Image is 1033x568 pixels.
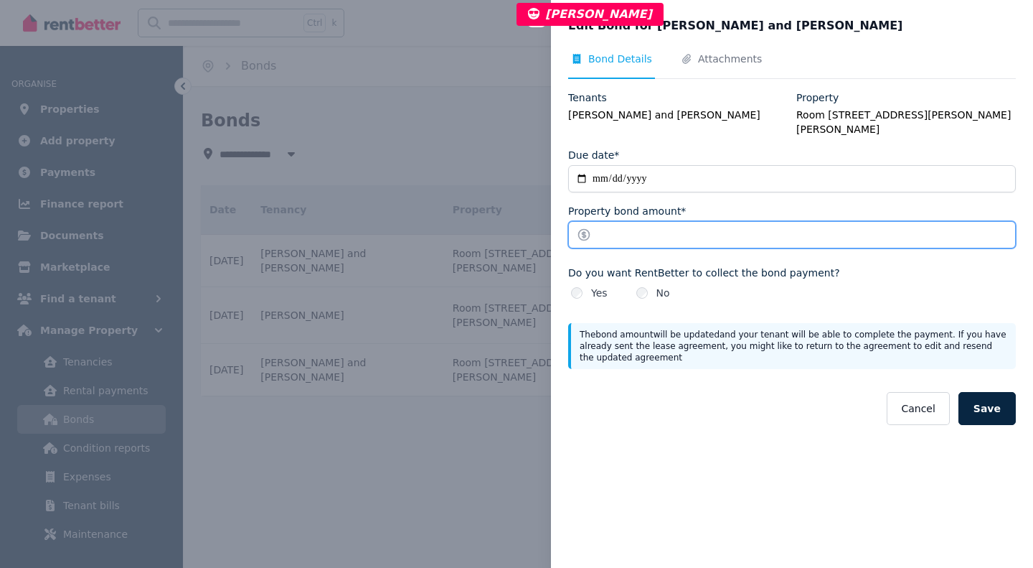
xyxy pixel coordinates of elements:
label: Property bond amount* [568,204,686,218]
label: Property [796,90,839,105]
label: Due date* [568,148,619,162]
p: The bond amount will be updated and your tenant will be able to complete the payment. If you have... [580,329,1007,363]
legend: [PERSON_NAME] and [PERSON_NAME] [568,108,788,122]
span: Edit Bond for [PERSON_NAME] and [PERSON_NAME] [568,17,902,34]
nav: Tabs [568,52,1016,79]
button: Save [958,392,1016,425]
legend: Room [STREET_ADDRESS][PERSON_NAME][PERSON_NAME] [796,108,1016,136]
label: Yes [591,286,608,300]
span: Bond Details [588,52,652,66]
label: Do you want RentBetter to collect the bond payment? [568,266,1016,280]
button: Cancel [887,392,949,425]
span: Attachments [698,52,762,66]
label: No [656,286,670,300]
label: Tenants [568,90,607,105]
